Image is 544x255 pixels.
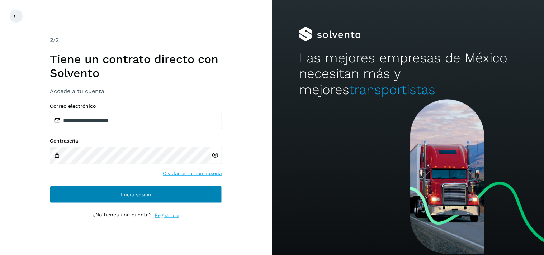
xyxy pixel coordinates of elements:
[50,36,222,44] div: /2
[50,186,222,203] button: Inicia sesión
[121,192,151,197] span: Inicia sesión
[349,82,435,97] span: transportistas
[50,103,222,109] label: Correo electrónico
[50,52,222,80] h1: Tiene un contrato directo con Solvento
[299,50,517,98] h2: Las mejores empresas de México necesitan más y mejores
[50,88,222,95] h3: Accede a tu cuenta
[155,212,179,219] a: Regístrate
[93,212,152,219] p: ¿No tienes una cuenta?
[163,170,222,177] a: Olvidaste tu contraseña
[50,138,222,144] label: Contraseña
[50,37,53,43] span: 2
